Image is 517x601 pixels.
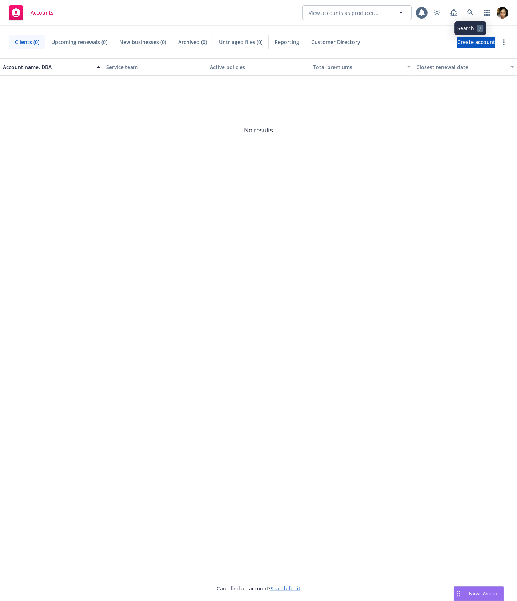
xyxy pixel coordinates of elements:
[309,9,378,17] span: View accounts as producer...
[457,35,495,49] span: Create account
[430,5,444,20] a: Toggle theme
[500,38,508,47] a: more
[3,63,92,71] div: Account name, DBA
[106,63,204,71] div: Service team
[219,38,262,46] span: Untriaged files (0)
[210,63,307,71] div: Active policies
[302,5,412,20] button: View accounts as producer...
[6,3,56,23] a: Accounts
[310,58,413,76] button: Total premiums
[178,38,207,46] span: Archived (0)
[414,58,517,76] button: Closest renewal date
[31,10,53,16] span: Accounts
[217,585,300,592] span: Can't find an account?
[103,58,207,76] button: Service team
[207,58,310,76] button: Active policies
[480,5,494,20] a: Switch app
[454,586,504,601] button: Nova Assist
[469,590,498,597] span: Nova Assist
[274,38,299,46] span: Reporting
[311,38,360,46] span: Customer Directory
[270,585,300,592] a: Search for it
[313,63,402,71] div: Total premiums
[15,38,39,46] span: Clients (0)
[497,7,508,19] img: photo
[119,38,166,46] span: New businesses (0)
[446,5,461,20] a: Report a Bug
[417,63,506,71] div: Closest renewal date
[454,587,463,601] div: Drag to move
[51,38,107,46] span: Upcoming renewals (0)
[457,37,495,48] a: Create account
[463,5,478,20] a: Search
